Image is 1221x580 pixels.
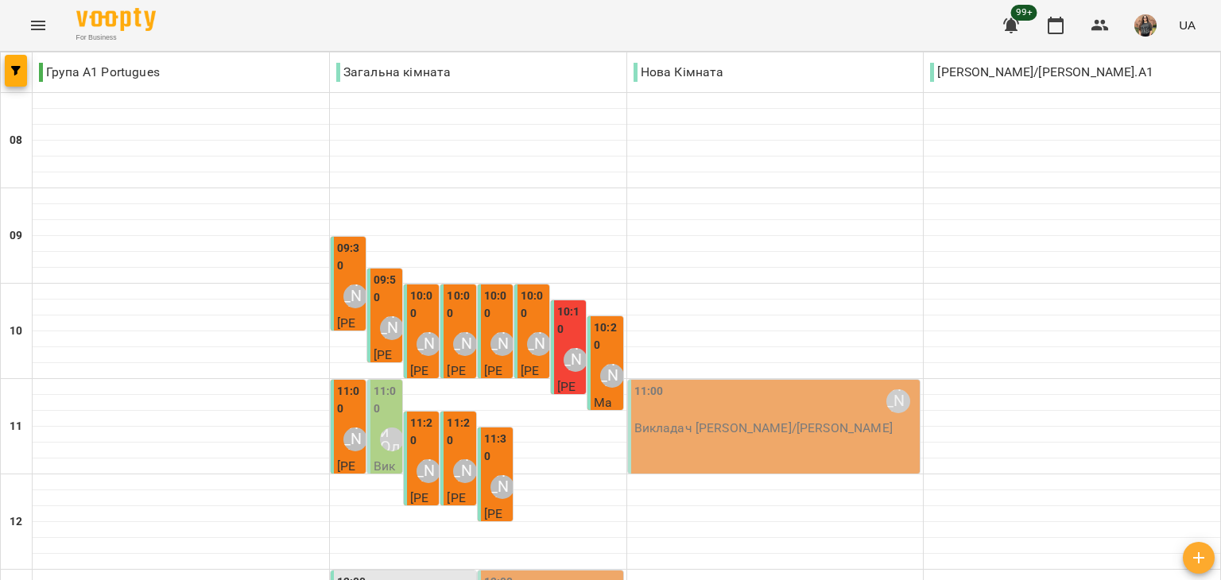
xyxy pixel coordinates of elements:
span: Мацеіків [PERSON_NAME] [594,395,619,493]
label: 09:50 [374,272,399,306]
label: 10:00 [447,288,472,322]
label: 11:00 [634,383,664,400]
span: For Business [76,33,156,43]
span: [PERSON_NAME] [557,379,581,449]
label: 11:00 [374,383,399,417]
div: Анна Кравчук [490,475,514,499]
p: Загальна кімната [336,63,452,82]
span: [PERSON_NAME] [521,363,545,433]
div: Іванова Тетяна [380,316,404,340]
div: Анна Кравчук [453,459,477,483]
button: Menu [19,6,57,44]
img: 7a0c59d5fd3336b88288794a7f9749f6.jpeg [1134,14,1157,37]
div: Черній Олена [380,427,404,451]
span: [PERSON_NAME] [484,506,508,576]
span: [PERSON_NAME] [410,490,434,560]
button: Створити урок [1183,542,1215,574]
span: [PERSON_NAME] [484,363,508,433]
h6: 10 [10,323,22,340]
div: Оксана Гук [564,348,587,372]
h6: 11 [10,418,22,435]
span: [PERSON_NAME] [447,363,471,433]
h6: 12 [10,513,22,531]
div: Артем Дєєв [527,332,551,356]
label: 11:30 [484,431,510,465]
label: 10:00 [521,288,546,322]
div: Іванова Тетяна [343,284,367,308]
h6: 09 [10,227,22,245]
span: 99+ [1011,5,1037,21]
p: Викладач [PERSON_NAME]/[PERSON_NAME] [634,421,893,435]
span: [PERSON_NAME] [337,315,361,385]
label: 10:00 [410,288,436,322]
div: Артем Дєєв [417,332,440,356]
div: Щербей Юлія [490,332,514,356]
label: 09:30 [337,240,362,274]
button: UA [1173,10,1202,40]
div: Данилюк Світлана [600,364,624,388]
div: Анна Кравчук [343,427,367,451]
h6: 08 [10,132,22,149]
span: UA [1179,17,1196,33]
span: [PERSON_NAME] [410,363,434,433]
label: 11:20 [410,415,436,449]
label: 11:20 [447,415,472,449]
label: 10:20 [594,319,619,354]
span: [PERSON_NAME] [374,347,397,417]
div: Данилюк Світлана [417,459,440,483]
label: 10:00 [484,288,510,322]
span: [PERSON_NAME] [447,490,471,560]
img: Voopty Logo [76,8,156,31]
div: Ольга Саєнко [453,332,477,356]
label: 11:00 [337,383,362,417]
div: Барсукова Клавдія [886,389,910,413]
label: 10:10 [557,304,583,338]
p: Група А1 Portugues [39,63,160,82]
p: [PERSON_NAME]/[PERSON_NAME].А1 [930,63,1153,82]
span: [PERSON_NAME] [337,458,361,528]
p: Нова Кімната [634,63,724,82]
